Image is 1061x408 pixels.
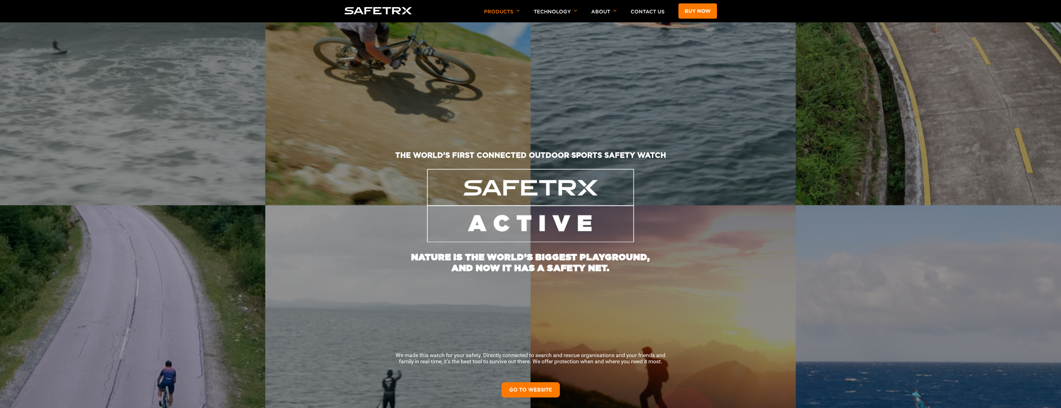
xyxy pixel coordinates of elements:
p: Technology [534,9,577,22]
a: GO TO WEBSITE [501,382,560,397]
img: Logo SafeTrx [344,7,412,14]
a: Buy now [678,3,717,19]
img: Arrow down icon [613,10,617,12]
img: Arrow down icon [516,10,520,12]
h2: THE WORLD’S FIRST CONNECTED OUTDOOR SPORTS SAFETY WATCH [106,151,955,169]
p: We made this watch for your safety. Directly connected to search and rescue organisations and you... [391,352,670,365]
p: About [591,9,617,22]
img: SafeTrx Active Logo [427,169,634,243]
a: Contact Us [631,9,664,15]
img: Arrow down icon [574,10,577,12]
p: Products [484,9,520,22]
h1: NATURE IS THE WORLD’S BIGGEST PLAYGROUND, AND NOW IT HAS A SAFETY NET. [406,242,655,273]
